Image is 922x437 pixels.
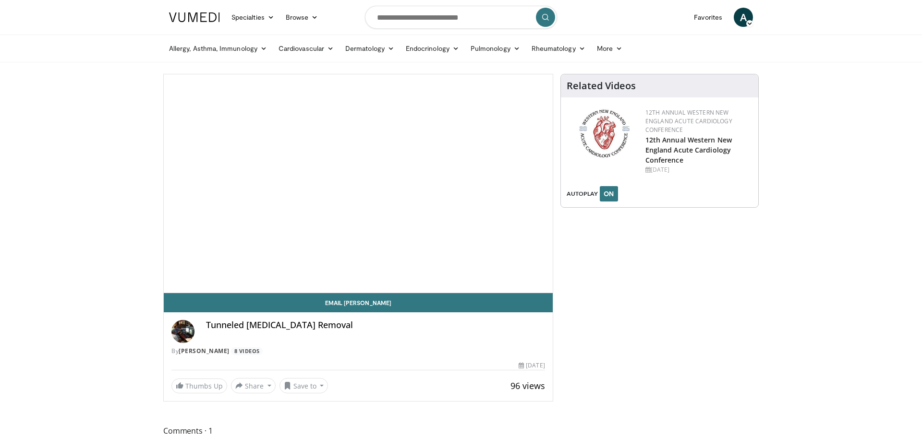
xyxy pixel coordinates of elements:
div: By [171,347,545,355]
input: Search topics, interventions [365,6,557,29]
div: [DATE] [519,361,545,370]
a: 12th Annual Western New England Acute Cardiology Conference [645,108,732,134]
a: Rheumatology [526,39,591,58]
a: [PERSON_NAME] [179,347,230,355]
a: Endocrinology [400,39,465,58]
button: Save to [279,378,328,393]
span: 96 views [510,380,545,391]
img: 0954f259-7907-4053-a817-32a96463ecc8.png.150x105_q85_autocrop_double_scale_upscale_version-0.2.png [578,108,631,159]
a: 8 Videos [231,347,263,355]
span: Comments 1 [163,425,553,437]
a: 12th Annual Western New England Acute Cardiology Conference [645,135,732,165]
button: ON [600,186,618,201]
a: A [734,8,753,27]
img: VuMedi Logo [169,12,220,22]
a: More [591,39,628,58]
a: Email [PERSON_NAME] [164,293,553,312]
a: Cardiovascular [273,39,340,58]
a: Dermatology [340,39,400,58]
video-js: Video Player [164,74,553,293]
span: AUTOPLAY [567,189,598,198]
a: Specialties [226,8,280,27]
a: Browse [280,8,324,27]
a: Thumbs Up [171,378,227,393]
a: Allergy, Asthma, Immunology [163,39,273,58]
h4: Tunneled [MEDICAL_DATA] Removal [206,320,545,331]
a: Pulmonology [465,39,526,58]
h4: Related Videos [567,80,636,92]
img: Avatar [171,320,194,343]
button: Share [231,378,276,393]
a: Favorites [688,8,728,27]
div: [DATE] [645,165,751,174]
